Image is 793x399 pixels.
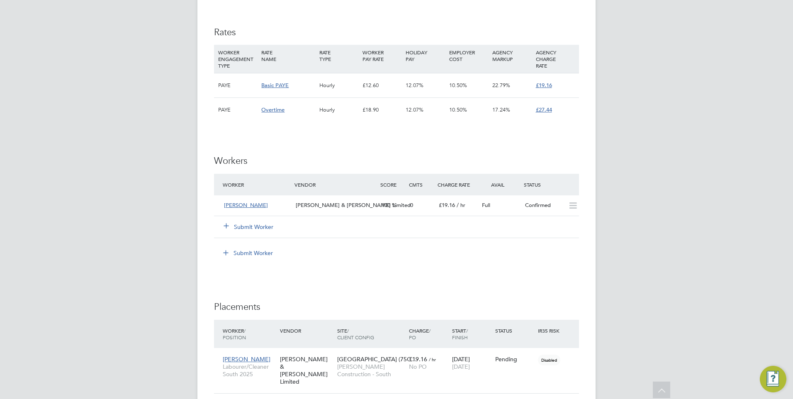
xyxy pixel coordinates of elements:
div: £18.90 [360,98,404,122]
span: [PERSON_NAME] Construction - South [337,363,405,378]
span: £19.16 [439,202,455,209]
button: Submit Worker [224,223,274,231]
div: £12.60 [360,73,404,97]
span: Disabled [538,355,560,365]
button: Engage Resource Center [760,366,786,392]
span: 12.07% [406,82,423,89]
div: Cmts [407,177,435,192]
div: RATE TYPE [317,45,360,66]
div: HOLIDAY PAY [404,45,447,66]
span: [PERSON_NAME] & [PERSON_NAME] Limited [296,202,411,209]
span: 0 [410,202,413,209]
span: / hr [429,356,436,363]
span: 100 [382,202,390,209]
div: Worker [221,323,278,345]
span: [GEOGRAPHIC_DATA] (75C… [337,355,417,363]
div: IR35 Risk [536,323,564,338]
span: £19.16 [536,82,552,89]
div: Status [493,323,536,338]
button: Submit Worker [217,246,280,260]
div: Worker [221,177,292,192]
span: 10.50% [449,106,467,113]
span: / Client Config [337,327,374,341]
div: [DATE] [450,351,493,375]
div: Score [378,177,407,192]
a: [PERSON_NAME]Labourer/Cleaner South 2025[PERSON_NAME] & [PERSON_NAME] Limited[GEOGRAPHIC_DATA] (7... [221,351,579,358]
div: Avail [479,177,522,192]
div: RATE NAME [259,45,317,66]
div: AGENCY CHARGE RATE [534,45,577,73]
div: AGENCY MARKUP [490,45,533,66]
span: / Position [223,327,246,341]
div: Charge [407,323,450,345]
span: Labourer/Cleaner South 2025 [223,363,276,378]
div: Hourly [317,73,360,97]
span: Basic PAYE [261,82,289,89]
div: Site [335,323,407,345]
span: 17.24% [492,106,510,113]
div: PAYE [216,73,259,97]
div: EMPLOYER COST [447,45,490,66]
div: PAYE [216,98,259,122]
div: Vendor [278,323,335,338]
span: 10.50% [449,82,467,89]
div: WORKER ENGAGEMENT TYPE [216,45,259,73]
span: Full [482,202,490,209]
span: £19.16 [409,355,427,363]
span: £27.44 [536,106,552,113]
div: WORKER PAY RATE [360,45,404,66]
div: Start [450,323,493,345]
div: Confirmed [522,199,565,212]
div: Vendor [292,177,378,192]
div: Hourly [317,98,360,122]
span: / PO [409,327,431,341]
div: Status [522,177,579,192]
div: Charge Rate [435,177,479,192]
div: [PERSON_NAME] & [PERSON_NAME] Limited [278,351,335,390]
span: [DATE] [452,363,470,370]
span: / Finish [452,327,468,341]
span: Overtime [261,106,285,113]
span: 12.07% [406,106,423,113]
h3: Placements [214,301,579,313]
span: / hr [457,202,465,209]
h3: Rates [214,27,579,39]
h3: Workers [214,155,579,167]
span: [PERSON_NAME] [224,202,268,209]
div: Pending [495,355,534,363]
span: 22.79% [492,82,510,89]
span: No PO [409,363,427,370]
span: [PERSON_NAME] [223,355,270,363]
